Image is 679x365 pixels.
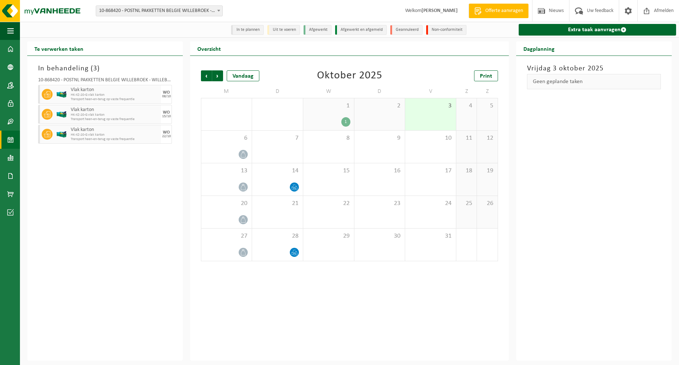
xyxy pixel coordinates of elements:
[477,85,498,98] td: Z
[358,167,402,175] span: 16
[480,73,492,79] span: Print
[474,70,498,81] a: Print
[409,200,452,208] span: 24
[56,129,67,140] img: HK-XZ-20-GN-12
[71,127,159,133] span: Vlak karton
[304,25,332,35] li: Afgewerkt
[71,87,159,93] span: Vlak karton
[354,85,406,98] td: D
[516,41,562,56] h2: Dagplanning
[307,167,350,175] span: 15
[162,95,171,98] div: 08/10
[307,134,350,142] span: 8
[267,25,300,35] li: Uit te voeren
[409,232,452,240] span: 31
[71,93,159,97] span: HK-XZ-20-G vlak karton
[460,200,473,208] span: 25
[27,41,91,56] h2: Te verwerken taken
[421,8,458,13] strong: [PERSON_NAME]
[335,25,387,35] li: Afgewerkt en afgemeld
[307,102,350,110] span: 1
[163,90,170,95] div: WO
[409,167,452,175] span: 17
[527,74,661,89] div: Geen geplande taken
[162,115,171,118] div: 15/10
[201,85,252,98] td: M
[201,70,212,81] span: Vorige
[481,102,494,110] span: 5
[256,232,299,240] span: 28
[358,102,402,110] span: 2
[307,232,350,240] span: 29
[460,134,473,142] span: 11
[71,133,159,137] span: HK-XZ-20-G vlak karton
[483,7,525,15] span: Offerte aanvragen
[71,137,159,142] span: Transport heen-en-terug op vaste frequentie
[307,200,350,208] span: 22
[358,134,402,142] span: 9
[231,25,264,35] li: In te plannen
[481,167,494,175] span: 19
[162,135,171,138] div: 22/10
[358,200,402,208] span: 23
[205,200,248,208] span: 20
[71,97,159,102] span: Transport heen-en-terug op vaste frequentie
[303,85,354,98] td: W
[341,117,350,127] div: 1
[409,102,452,110] span: 3
[256,134,299,142] span: 7
[190,41,228,56] h2: Overzicht
[256,200,299,208] span: 21
[469,4,528,18] a: Offerte aanvragen
[205,167,248,175] span: 13
[256,167,299,175] span: 14
[205,134,248,142] span: 6
[96,5,223,16] span: 10-868420 - POSTNL PAKKETTEN BELGIE WILLEBROEK - WILLEBROEK
[252,85,303,98] td: D
[71,107,159,113] span: Vlak karton
[527,63,661,74] h3: Vrijdag 3 oktober 2025
[38,63,172,74] h3: In behandeling ( )
[71,113,159,117] span: HK-XZ-20-G vlak karton
[390,25,423,35] li: Geannuleerd
[460,102,473,110] span: 4
[358,232,402,240] span: 30
[481,200,494,208] span: 26
[405,85,456,98] td: V
[163,130,170,135] div: WO
[227,70,259,81] div: Vandaag
[38,78,172,85] div: 10-868420 - POSTNL PAKKETTEN BELGIE WILLEBROEK - WILLEBROEK
[456,85,477,98] td: Z
[409,134,452,142] span: 10
[56,109,67,120] img: HK-XZ-20-GN-12
[460,167,473,175] span: 18
[96,6,222,16] span: 10-868420 - POSTNL PAKKETTEN BELGIE WILLEBROEK - WILLEBROEK
[93,65,97,72] span: 3
[426,25,466,35] li: Non-conformiteit
[56,89,67,100] img: HK-XZ-20-GN-12
[317,70,382,81] div: Oktober 2025
[71,117,159,122] span: Transport heen-en-terug op vaste frequentie
[481,134,494,142] span: 12
[519,24,676,36] a: Extra taak aanvragen
[205,232,248,240] span: 27
[163,110,170,115] div: WO
[212,70,223,81] span: Volgende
